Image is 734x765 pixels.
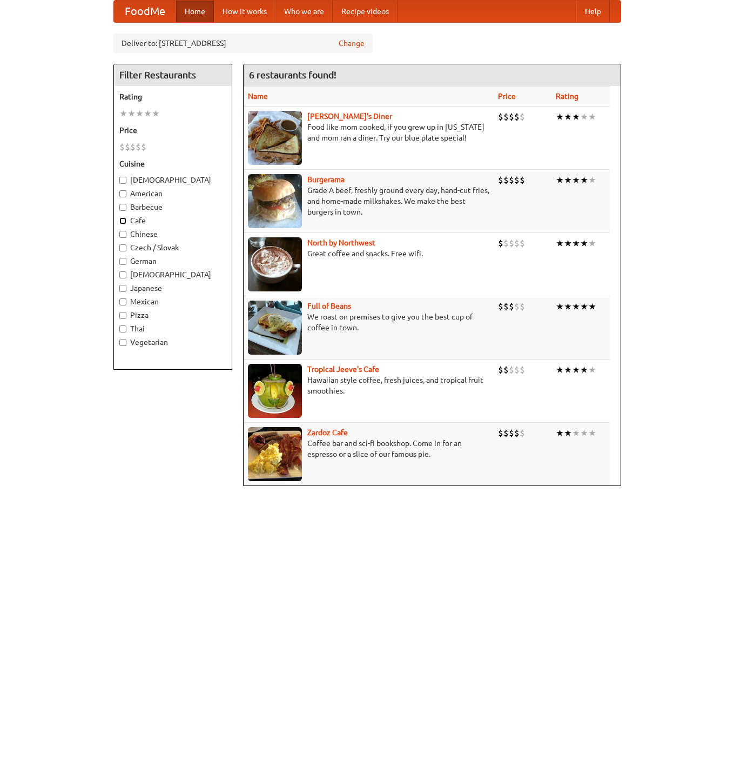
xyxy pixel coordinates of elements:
[580,427,588,439] li: ★
[248,174,302,228] img: burgerama.jpg
[307,238,375,247] b: North by Northwest
[144,108,152,119] li: ★
[580,364,588,376] li: ★
[248,375,489,396] p: Hawaiian style coffee, fresh juices, and tropical fruit smoothies.
[572,111,580,123] li: ★
[119,217,126,224] input: Cafe
[127,108,136,119] li: ★
[307,302,351,310] a: Full of Beans
[564,174,572,186] li: ★
[119,296,226,307] label: Mexican
[520,364,525,376] li: $
[119,158,226,169] h5: Cuisine
[588,111,596,123] li: ★
[248,111,302,165] img: sallys.jpg
[564,237,572,249] li: ★
[564,364,572,376] li: ★
[119,323,226,334] label: Thai
[564,111,572,123] li: ★
[514,301,520,312] li: $
[498,92,516,101] a: Price
[248,301,302,355] img: beans.jpg
[248,248,489,259] p: Great coffee and snacks. Free wifi.
[514,174,520,186] li: $
[514,237,520,249] li: $
[119,269,226,280] label: [DEMOGRAPHIC_DATA]
[119,337,226,348] label: Vegetarian
[119,91,226,102] h5: Rating
[588,364,596,376] li: ★
[514,364,520,376] li: $
[307,428,348,437] a: Zardoz Cafe
[248,92,268,101] a: Name
[248,185,489,217] p: Grade A beef, freshly ground every day, hand-cut fries, and home-made milkshakes. We make the bes...
[503,111,509,123] li: $
[307,365,379,374] a: Tropical Jeeve's Cafe
[333,1,398,22] a: Recipe videos
[125,141,130,153] li: $
[520,301,525,312] li: $
[503,237,509,249] li: $
[119,141,125,153] li: $
[248,237,302,291] img: north.jpg
[509,427,514,439] li: $
[498,301,503,312] li: $
[520,111,525,123] li: $
[141,141,146,153] li: $
[114,1,176,22] a: FoodMe
[119,285,126,292] input: Japanese
[152,108,160,119] li: ★
[498,237,503,249] li: $
[556,237,564,249] li: ★
[572,427,580,439] li: ★
[509,301,514,312] li: $
[556,111,564,123] li: ★
[136,141,141,153] li: $
[498,364,503,376] li: $
[556,174,564,186] li: ★
[580,301,588,312] li: ★
[498,427,503,439] li: $
[588,301,596,312] li: ★
[119,310,226,321] label: Pizza
[509,364,514,376] li: $
[556,92,578,101] a: Rating
[556,427,564,439] li: ★
[119,325,126,332] input: Thai
[588,174,596,186] li: ★
[556,301,564,312] li: ★
[248,427,302,481] img: zardoz.jpg
[119,298,126,305] input: Mexican
[520,237,525,249] li: $
[119,244,126,251] input: Czech / Slovak
[248,122,489,143] p: Food like mom cooked, if you grew up in [US_STATE] and mom ran a diner. Try our blue plate special!
[564,301,572,312] li: ★
[503,174,509,186] li: $
[572,174,580,186] li: ★
[564,427,572,439] li: ★
[119,215,226,226] label: Cafe
[307,112,392,121] a: [PERSON_NAME]'s Diner
[275,1,333,22] a: Who we are
[580,111,588,123] li: ★
[248,438,489,460] p: Coffee bar and sci-fi bookshop. Come in for an espresso or a slice of our famous pie.
[503,364,509,376] li: $
[119,175,226,185] label: [DEMOGRAPHIC_DATA]
[498,174,503,186] li: $
[136,108,144,119] li: ★
[249,70,336,80] ng-pluralize: 6 restaurants found!
[572,237,580,249] li: ★
[572,301,580,312] li: ★
[119,190,126,197] input: American
[503,301,509,312] li: $
[520,174,525,186] li: $
[576,1,610,22] a: Help
[307,175,345,184] a: Burgerama
[176,1,214,22] a: Home
[588,237,596,249] li: ★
